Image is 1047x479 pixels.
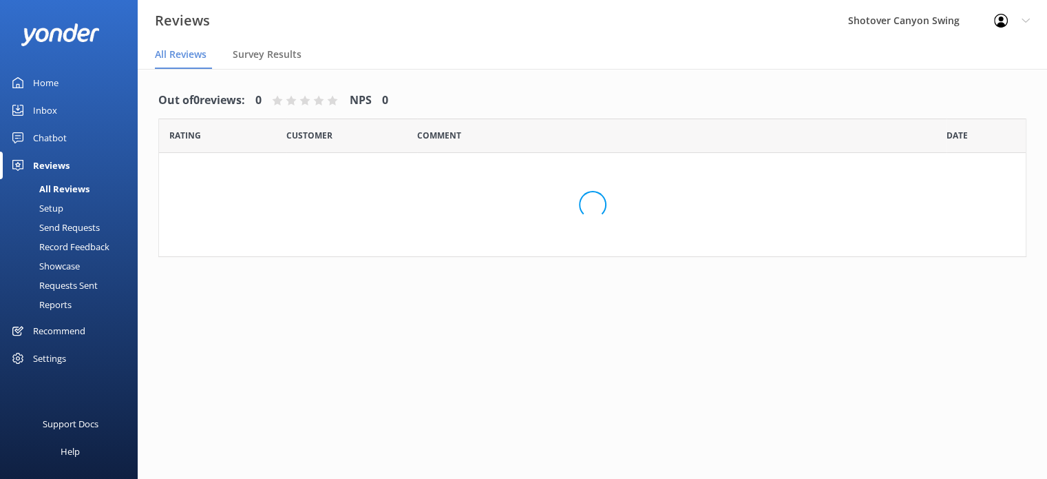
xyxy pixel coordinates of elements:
h4: 0 [382,92,388,110]
div: Home [33,69,59,96]
div: Chatbot [33,124,67,152]
img: yonder-white-logo.png [21,23,100,46]
div: Record Feedback [8,237,109,256]
div: Inbox [33,96,57,124]
div: Help [61,438,80,465]
div: Settings [33,345,66,372]
div: Recommend [33,317,85,345]
h4: NPS [350,92,372,110]
a: Requests Sent [8,276,138,295]
div: Reviews [33,152,70,179]
div: Setup [8,198,63,218]
div: Send Requests [8,218,100,237]
h4: Out of 0 reviews: [158,92,245,110]
a: Showcase [8,256,138,276]
a: Setup [8,198,138,218]
span: Date [286,129,332,142]
div: All Reviews [8,179,89,198]
div: Support Docs [43,410,98,438]
span: All Reviews [155,48,207,61]
span: Survey Results [233,48,302,61]
span: Question [417,129,461,142]
span: Date [169,129,201,142]
div: Requests Sent [8,276,98,295]
h4: 0 [255,92,262,110]
a: Reports [8,295,138,314]
a: Send Requests [8,218,138,237]
div: Reports [8,295,72,314]
a: All Reviews [8,179,138,198]
div: Showcase [8,256,80,276]
span: Date [946,129,968,142]
a: Record Feedback [8,237,138,256]
h3: Reviews [155,10,210,32]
